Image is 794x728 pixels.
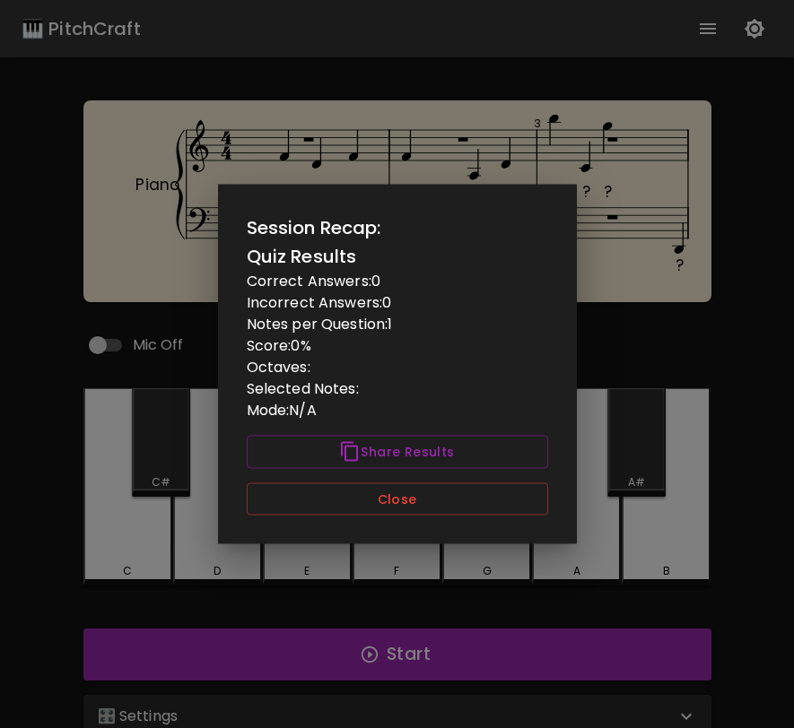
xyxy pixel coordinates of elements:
[247,378,548,400] p: Selected Notes:
[247,482,548,516] button: Close
[247,314,548,335] p: Notes per Question: 1
[247,242,548,271] h6: Quiz Results
[247,292,548,314] p: Incorrect Answers: 0
[247,357,548,378] p: Octaves:
[247,436,548,469] button: Share Results
[247,271,548,292] p: Correct Answers: 0
[247,335,548,357] p: Score: 0 %
[247,213,548,242] h2: Session Recap:
[247,400,548,421] p: Mode: N/A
